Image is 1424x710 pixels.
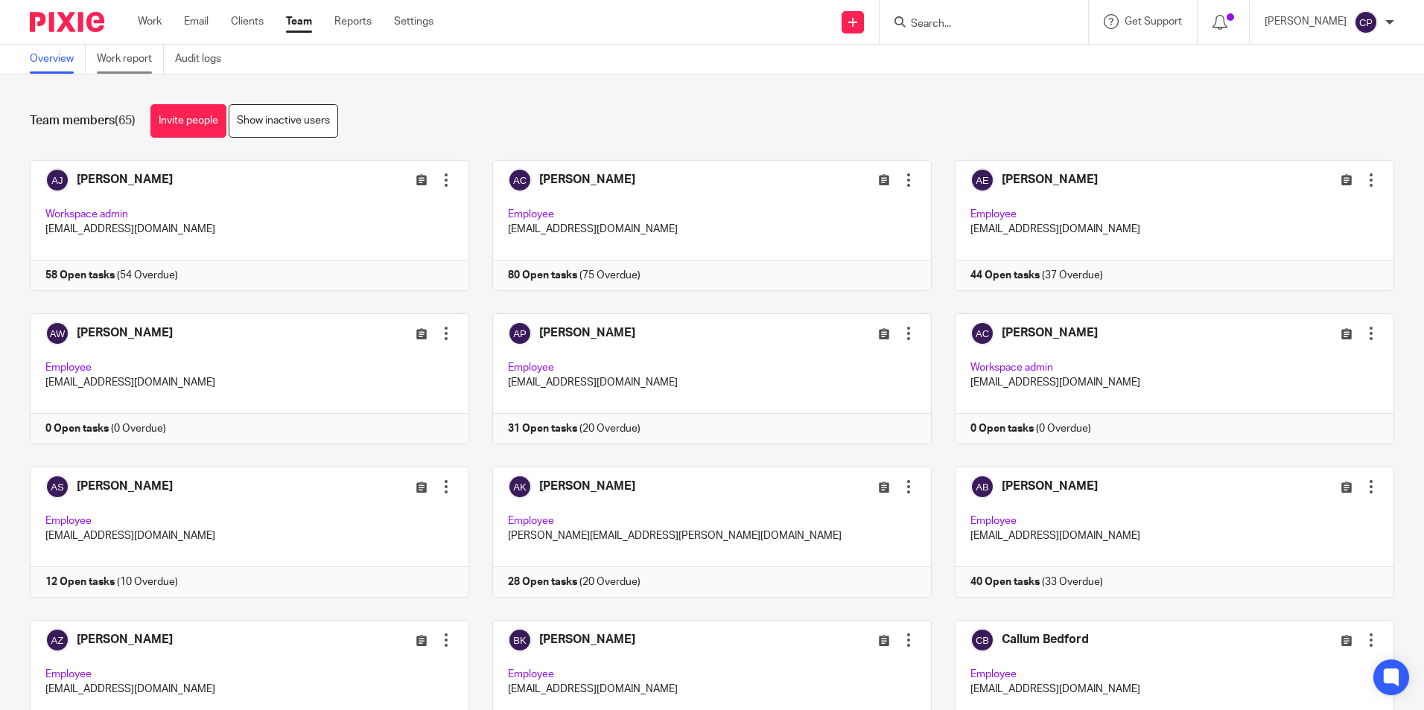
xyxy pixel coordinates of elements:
[394,14,433,29] a: Settings
[334,14,372,29] a: Reports
[1125,16,1182,27] span: Get Support
[1354,10,1378,34] img: svg%3E
[1265,14,1347,29] p: [PERSON_NAME]
[150,104,226,138] a: Invite people
[97,45,164,74] a: Work report
[184,14,209,29] a: Email
[115,115,136,127] span: (65)
[286,14,312,29] a: Team
[231,14,264,29] a: Clients
[30,45,86,74] a: Overview
[175,45,232,74] a: Audit logs
[30,12,104,32] img: Pixie
[30,113,136,129] h1: Team members
[229,104,338,138] a: Show inactive users
[909,18,1043,31] input: Search
[138,14,162,29] a: Work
